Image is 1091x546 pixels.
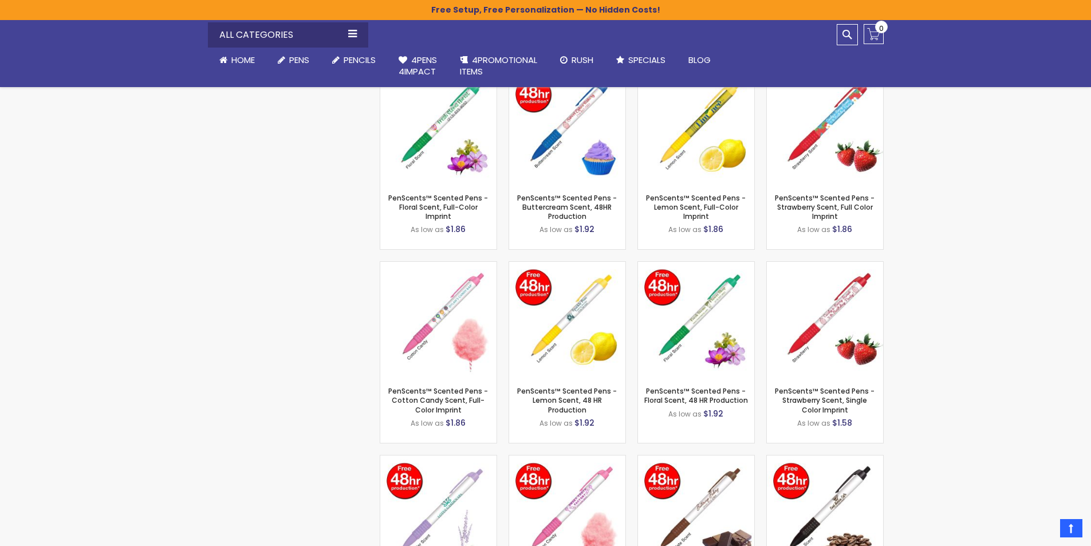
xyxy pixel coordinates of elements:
[266,48,321,73] a: Pens
[638,262,754,378] img: PenScents™ Scented Pens - Floral Scent, 48 HR Production
[688,54,711,66] span: Blog
[517,193,617,221] a: PenScents™ Scented Pens - Buttercream Scent, 48HR Production
[387,48,448,85] a: 4Pens4impact
[509,455,625,465] a: PenScents™ Scented Pens - Cotton Candy Scent, 48 Hour Production
[605,48,677,73] a: Specials
[380,455,497,465] a: PenScents™ Scented Pens - Lavender Scent, 48HR Production
[775,193,875,221] a: PenScents™ Scented Pens - Strawberry Scent, Full Color Imprint
[767,455,883,465] a: PenScents™ Scented Pens - Coffee Scent, 48 HR Production
[549,48,605,73] a: Rush
[638,455,754,465] a: PenScents™ Scented Pens - Chocolate Scent, 48 HR Production
[231,54,255,66] span: Home
[668,225,702,234] span: As low as
[638,69,754,185] img: PenScents™ Scented Pens - Lemon Scent, Full-Color Imprint
[509,262,625,378] img: PenScents™ Scented Pens - Lemon Scent, 48 HR Production
[703,408,723,419] span: $1.92
[703,223,723,235] span: $1.86
[208,48,266,73] a: Home
[767,261,883,271] a: PenScents™ Scented Pens - Strawberry Scent, Single Color Imprint
[509,69,625,185] img: PenScents™ Scented Pens - Buttercream Scent, 48HR Production
[509,261,625,271] a: PenScents™ Scented Pens - Lemon Scent, 48 HR Production
[539,225,573,234] span: As low as
[797,418,830,428] span: As low as
[380,262,497,378] img: PenScents™ Scented Pens - Cotton Candy Scent, Full-Color Imprint
[775,386,875,414] a: PenScents™ Scented Pens - Strawberry Scent, Single Color Imprint
[208,22,368,48] div: All Categories
[411,225,444,234] span: As low as
[411,418,444,428] span: As low as
[321,48,387,73] a: Pencils
[864,24,884,44] a: 0
[380,261,497,271] a: PenScents™ Scented Pens - Cotton Candy Scent, Full-Color Imprint
[767,69,883,185] img: PenScents™ Scented Pens - Strawberry Scent, Full Color Imprint
[388,193,488,221] a: PenScents™ Scented Pens - Floral Scent, Full-Color Imprint
[289,54,309,66] span: Pens
[646,193,746,221] a: PenScents™ Scented Pens - Lemon Scent, Full-Color Imprint
[1060,519,1082,537] a: Top
[879,23,884,34] span: 0
[832,223,852,235] span: $1.86
[380,69,497,185] img: PenScents™ Scented Pens - Floral Scent, Full-Color Imprint
[448,48,549,85] a: 4PROMOTIONALITEMS
[460,54,537,77] span: 4PROMOTIONAL ITEMS
[388,386,488,414] a: PenScents™ Scented Pens - Cotton Candy Scent, Full-Color Imprint
[638,261,754,271] a: PenScents™ Scented Pens - Floral Scent, 48 HR Production
[399,54,437,77] span: 4Pens 4impact
[574,417,594,429] span: $1.92
[539,418,573,428] span: As low as
[344,54,376,66] span: Pencils
[677,48,722,73] a: Blog
[446,223,466,235] span: $1.86
[644,386,748,405] a: PenScents™ Scented Pens - Floral Scent, 48 HR Production
[574,223,594,235] span: $1.92
[668,409,702,419] span: As low as
[628,54,665,66] span: Specials
[446,417,466,429] span: $1.86
[797,225,830,234] span: As low as
[767,262,883,378] img: PenScents™ Scented Pens - Strawberry Scent, Single Color Imprint
[517,386,617,414] a: PenScents™ Scented Pens - Lemon Scent, 48 HR Production
[572,54,593,66] span: Rush
[832,417,852,429] span: $1.58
